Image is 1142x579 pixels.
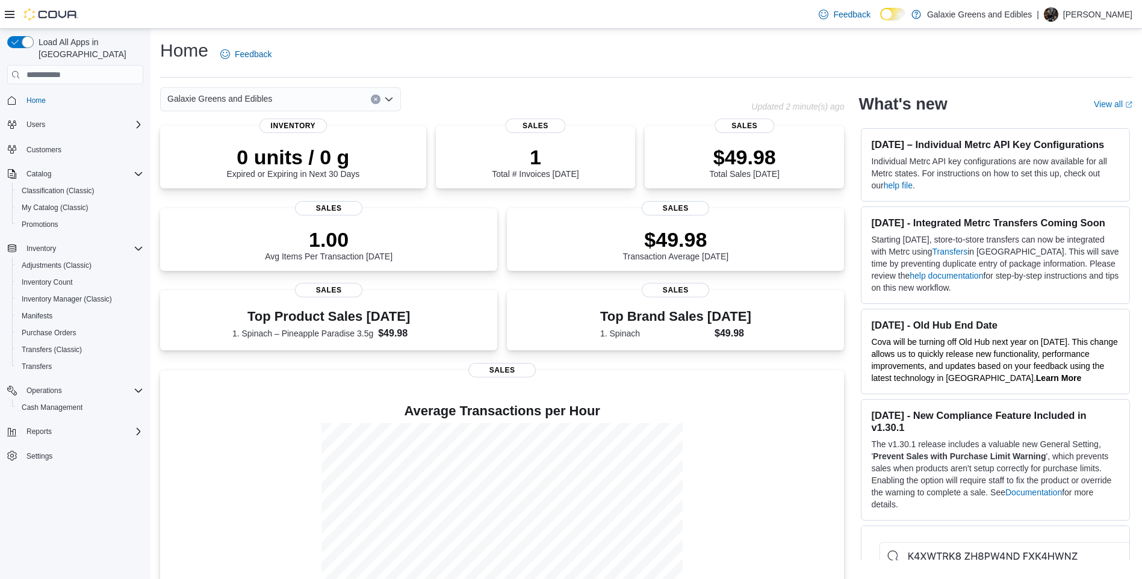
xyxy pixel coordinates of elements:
p: Updated 2 minute(s) ago [751,102,844,111]
div: Avg Items Per Transaction [DATE] [265,228,393,261]
span: Inventory Count [22,277,73,287]
div: Total # Invoices [DATE] [492,145,579,179]
h3: [DATE] - New Compliance Feature Included in v1.30.1 [871,409,1120,433]
span: My Catalog (Classic) [22,203,88,212]
span: Inventory Manager (Classic) [17,292,143,306]
h3: [DATE] - Integrated Metrc Transfers Coming Soon [871,217,1120,229]
p: $49.98 [710,145,780,169]
span: Cash Management [17,400,143,415]
button: Users [2,116,148,133]
a: View allExternal link [1094,99,1132,109]
a: help file [884,181,913,190]
span: Inventory [259,119,327,133]
span: Sales [468,363,536,377]
button: Adjustments (Classic) [12,257,148,274]
button: Home [2,91,148,109]
a: Feedback [814,2,875,26]
span: Sales [642,201,709,215]
input: Dark Mode [880,8,905,20]
p: $49.98 [623,228,729,252]
img: Cova [24,8,78,20]
a: Cash Management [17,400,87,415]
button: Inventory Count [12,274,148,291]
span: Transfers [17,359,143,374]
a: Transfers [17,359,57,374]
span: Transfers (Classic) [17,342,143,357]
button: Manifests [12,308,148,324]
button: Open list of options [384,94,394,104]
strong: Prevent Sales with Purchase Limit Warning [873,451,1046,461]
button: Operations [2,382,148,399]
a: help documentation [910,271,983,280]
button: Cash Management [12,399,148,416]
span: Operations [26,386,62,395]
span: Customers [26,145,61,155]
button: Reports [2,423,148,440]
p: 0 units / 0 g [226,145,359,169]
h2: What's new [858,94,947,114]
span: Load All Apps in [GEOGRAPHIC_DATA] [34,36,143,60]
p: | [1037,7,1039,22]
span: Catalog [26,169,51,179]
strong: Learn More [1036,373,1081,383]
p: Individual Metrc API key configurations are now available for all Metrc states. For instructions ... [871,155,1120,191]
span: Reports [22,424,143,439]
dd: $49.98 [378,326,425,341]
h3: [DATE] – Individual Metrc API Key Configurations [871,138,1120,150]
svg: External link [1125,101,1132,108]
span: Sales [295,283,362,297]
span: Transfers [22,362,52,371]
span: Dark Mode [880,20,881,21]
p: 1 [492,145,579,169]
button: Reports [22,424,57,439]
a: Customers [22,143,66,157]
dd: $49.98 [715,326,751,341]
span: Sales [715,119,774,133]
a: Manifests [17,309,57,323]
h3: [DATE] - Old Hub End Date [871,319,1120,331]
button: Promotions [12,216,148,233]
span: Promotions [17,217,143,232]
span: Classification (Classic) [17,184,143,198]
a: Home [22,93,51,108]
div: Transaction Average [DATE] [623,228,729,261]
nav: Complex example [7,87,143,496]
button: My Catalog (Classic) [12,199,148,216]
span: Promotions [22,220,58,229]
a: Adjustments (Classic) [17,258,96,273]
a: Promotions [17,217,63,232]
button: Classification (Classic) [12,182,148,199]
span: Adjustments (Classic) [17,258,143,273]
button: Users [22,117,50,132]
span: Feedback [833,8,870,20]
span: Settings [26,451,52,461]
span: Adjustments (Classic) [22,261,92,270]
button: Operations [22,383,67,398]
span: Feedback [235,48,272,60]
span: Cash Management [22,403,82,412]
span: Transfers (Classic) [22,345,82,355]
span: Home [26,96,46,105]
div: Total Sales [DATE] [710,145,780,179]
p: [PERSON_NAME] [1063,7,1132,22]
h1: Home [160,39,208,63]
p: Starting [DATE], store-to-store transfers can now be integrated with Metrc using in [GEOGRAPHIC_D... [871,234,1120,294]
button: Transfers [12,358,148,375]
span: Users [26,120,45,129]
div: Expired or Expiring in Next 30 Days [226,145,359,179]
span: Manifests [17,309,143,323]
a: My Catalog (Classic) [17,200,93,215]
span: Operations [22,383,143,398]
span: Inventory [26,244,56,253]
span: Settings [22,448,143,463]
span: Sales [295,201,362,215]
span: Purchase Orders [17,326,143,340]
div: Ajamo Cox [1044,7,1058,22]
h4: Average Transactions per Hour [170,404,834,418]
button: Clear input [371,94,380,104]
button: Inventory Manager (Classic) [12,291,148,308]
button: Transfers (Classic) [12,341,148,358]
a: Purchase Orders [17,326,81,340]
button: Settings [2,447,148,465]
button: Catalog [2,166,148,182]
